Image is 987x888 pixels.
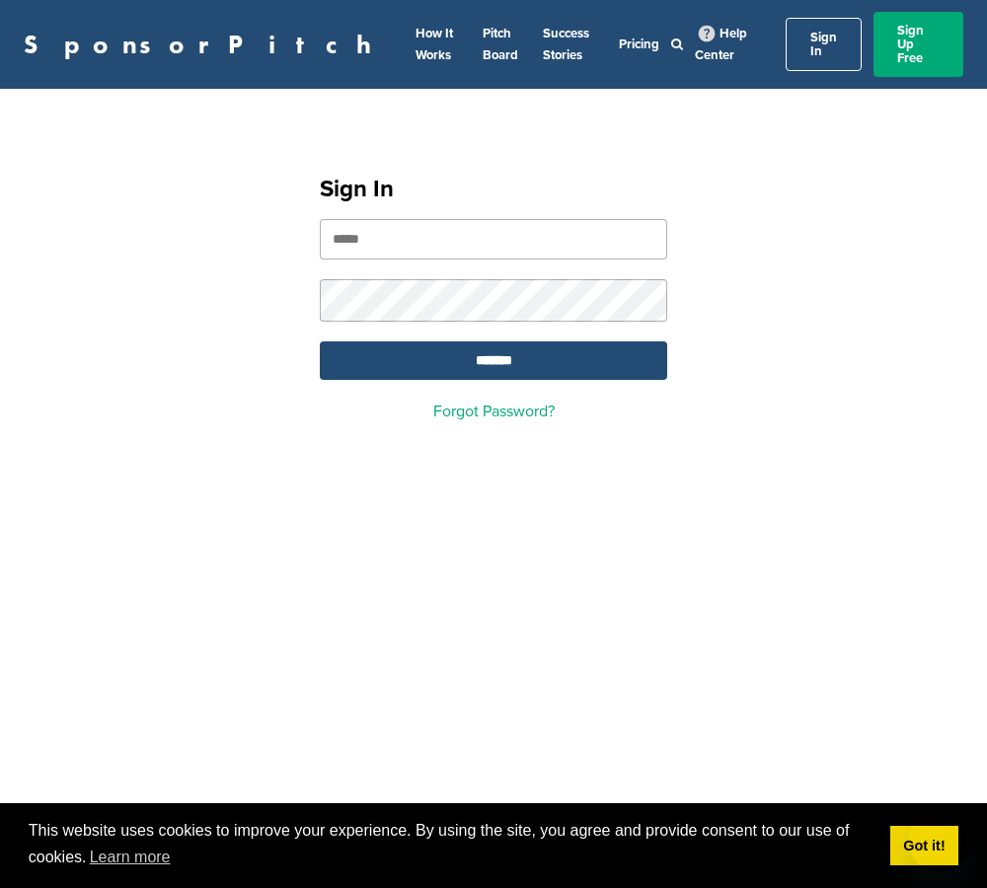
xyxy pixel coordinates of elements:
[786,18,862,71] a: Sign In
[87,843,174,872] a: learn more about cookies
[543,26,589,63] a: Success Stories
[890,826,958,865] a: dismiss cookie message
[873,12,963,77] a: Sign Up Free
[483,26,518,63] a: Pitch Board
[320,172,667,207] h1: Sign In
[619,37,659,52] a: Pricing
[416,26,453,63] a: How It Works
[908,809,971,872] iframe: Button to launch messaging window
[695,22,747,67] a: Help Center
[24,32,384,57] a: SponsorPitch
[433,402,555,421] a: Forgot Password?
[29,819,874,872] span: This website uses cookies to improve your experience. By using the site, you agree and provide co...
